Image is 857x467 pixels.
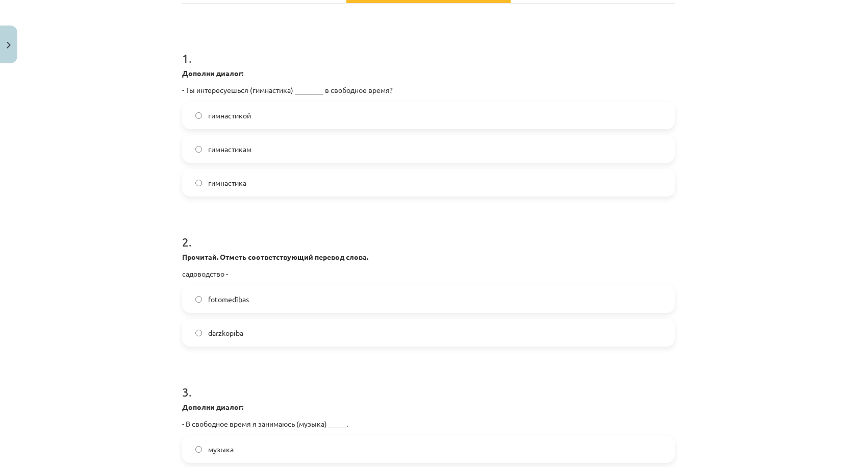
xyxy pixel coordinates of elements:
[182,85,675,95] p: - Ты интересуешься (гимнастика) ________ в свободное время?
[195,112,202,119] input: гимнастикой
[7,42,11,48] img: icon-close-lesson-0947bae3869378f0d4975bcd49f059093ad1ed9edebbc8119c70593378902aed.svg
[182,367,675,399] h1: 3 .
[182,33,675,65] h1: 1 .
[208,110,251,121] span: гимнастикой
[208,328,243,338] span: dārzkopība
[182,268,675,279] p: садоводство -
[195,446,202,453] input: музыка
[208,144,251,155] span: гимнастикам
[208,178,246,188] span: гимнастика
[208,294,249,305] span: fotomedības
[195,180,202,186] input: гимнастика
[182,217,675,249] h1: 2 .
[182,252,368,261] strong: Прочитай. Отметь соответствующий перевод слова.
[195,330,202,336] input: dārzkopība
[208,444,234,455] span: музыка
[182,419,675,429] p: - В свободное время я занимаюсь (музыка) _____.
[182,68,243,78] strong: Дополни диалог:
[195,146,202,153] input: гимнастикам
[195,296,202,303] input: fotomedības
[182,402,243,411] strong: Дополни диалог:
